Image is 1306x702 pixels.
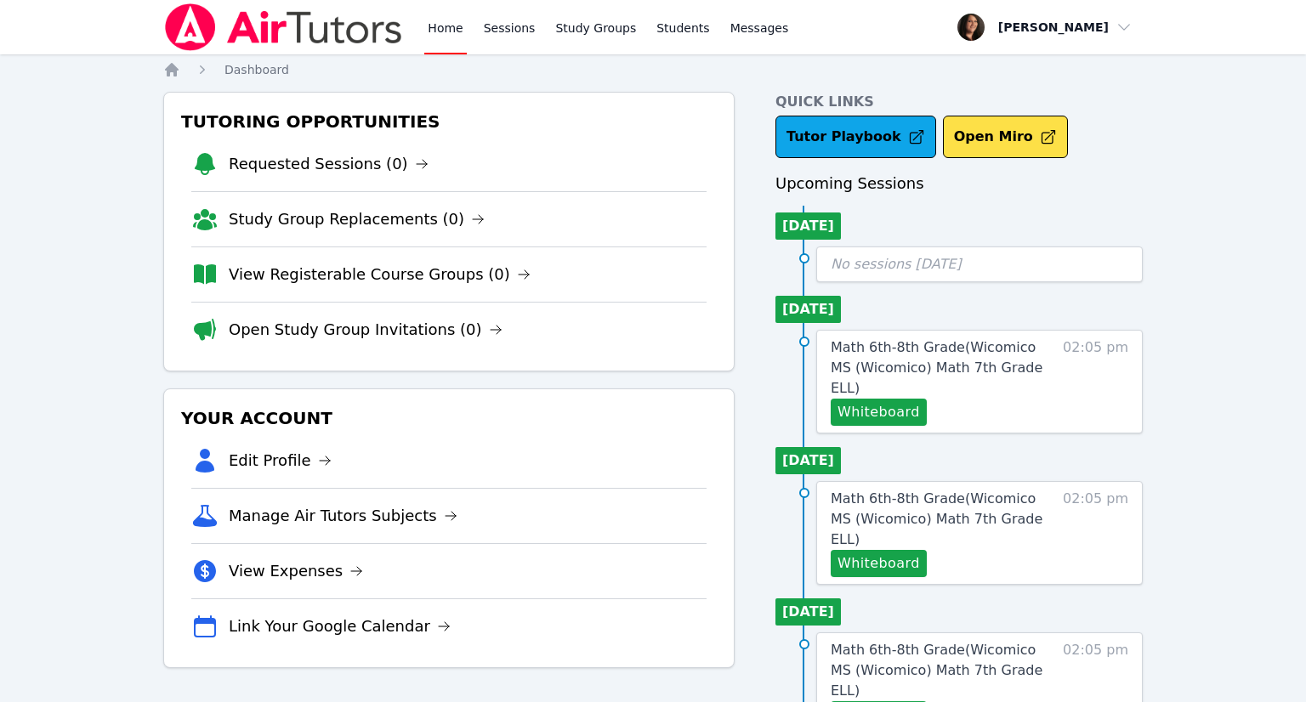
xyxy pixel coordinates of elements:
span: Dashboard [224,63,289,76]
a: Math 6th-8th Grade(Wicomico MS (Wicomico) Math 7th Grade ELL) [831,640,1054,701]
span: 02:05 pm [1063,337,1128,426]
a: Manage Air Tutors Subjects [229,504,457,528]
span: Math 6th-8th Grade ( Wicomico MS (Wicomico) Math 7th Grade ELL ) [831,339,1042,396]
li: [DATE] [775,598,841,626]
button: Whiteboard [831,399,927,426]
h3: Your Account [178,403,720,433]
li: [DATE] [775,212,841,240]
nav: Breadcrumb [163,61,1143,78]
h3: Tutoring Opportunities [178,106,720,137]
button: Whiteboard [831,550,927,577]
a: Tutor Playbook [775,116,936,158]
a: Dashboard [224,61,289,78]
span: 02:05 pm [1063,489,1128,577]
a: Study Group Replacements (0) [229,207,485,231]
a: Edit Profile [229,449,332,473]
h3: Upcoming Sessions [775,172,1143,195]
a: Math 6th-8th Grade(Wicomico MS (Wicomico) Math 7th Grade ELL) [831,489,1054,550]
li: [DATE] [775,296,841,323]
button: Open Miro [943,116,1068,158]
span: Math 6th-8th Grade ( Wicomico MS (Wicomico) Math 7th Grade ELL ) [831,490,1042,547]
a: View Expenses [229,559,363,583]
span: No sessions [DATE] [831,256,962,272]
img: Air Tutors [163,3,404,51]
a: Link Your Google Calendar [229,614,451,638]
a: Requested Sessions (0) [229,152,429,176]
li: [DATE] [775,447,841,474]
span: Messages [730,20,789,37]
a: Open Study Group Invitations (0) [229,318,503,342]
h4: Quick Links [775,92,1143,112]
a: Math 6th-8th Grade(Wicomico MS (Wicomico) Math 7th Grade ELL) [831,337,1054,399]
a: View Registerable Course Groups (0) [229,263,531,286]
span: Math 6th-8th Grade ( Wicomico MS (Wicomico) Math 7th Grade ELL ) [831,642,1042,699]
